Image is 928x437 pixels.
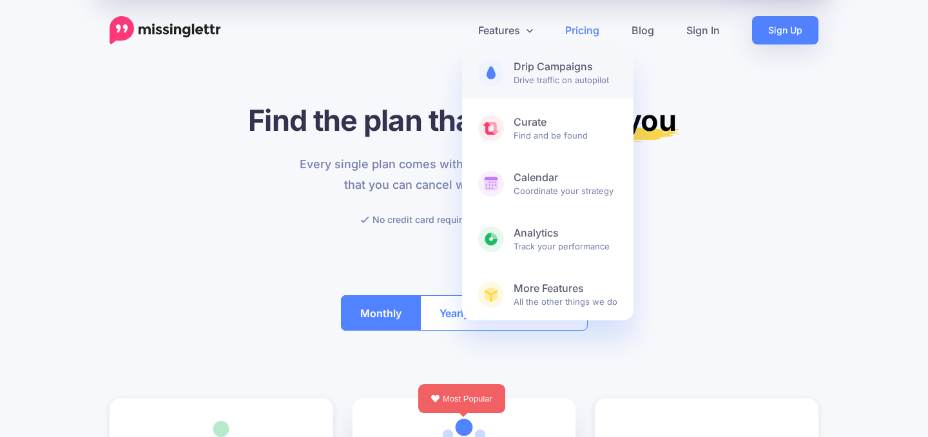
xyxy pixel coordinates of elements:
[514,282,617,307] span: All the other things we do
[110,102,818,138] h1: Find the plan that's
[418,384,505,413] div: Most Popular
[670,16,736,44] a: Sign In
[110,16,221,44] a: Home
[462,102,633,154] a: CurateFind and be found
[514,115,617,129] b: Curate
[360,211,473,228] li: No credit card required
[462,16,549,44] a: Features
[514,226,617,240] b: Analytics
[514,171,617,184] b: Calendar
[462,158,633,209] a: CalendarCoordinate your strategy
[462,47,633,99] a: Drip CampaignsDrive traffic on autopilot
[462,269,633,320] a: More FeaturesAll the other things we do
[462,213,633,265] a: AnalyticsTrack your performance
[752,16,818,44] a: Sign Up
[514,60,617,73] b: Drip Campaigns
[514,115,617,141] span: Find and be found
[514,171,617,197] span: Coordinate your strategy
[514,60,617,86] span: Drive traffic on autopilot
[514,282,617,295] b: More Features
[615,16,670,44] a: Blog
[292,154,637,195] p: Every single plan comes with a free trial and the guarantee that you can cancel whenever you need...
[549,16,615,44] a: Pricing
[514,226,617,252] span: Track your performance
[462,47,633,320] div: Features
[341,295,421,331] button: Monthly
